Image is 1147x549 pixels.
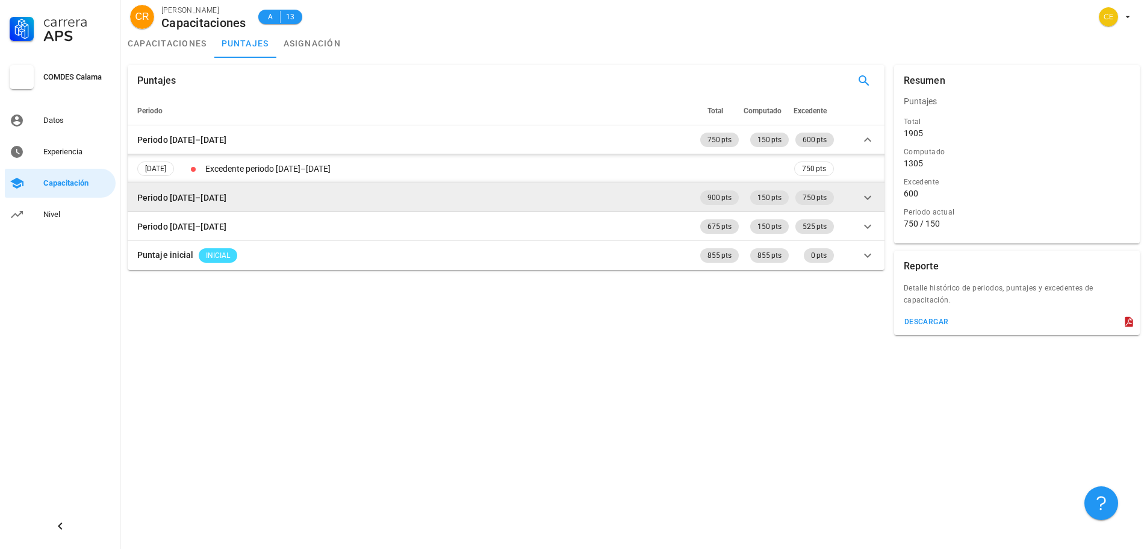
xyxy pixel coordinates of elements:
div: [PERSON_NAME] [161,4,246,16]
a: capacitaciones [120,29,214,58]
span: 855 pts [707,248,732,263]
span: 855 pts [757,248,782,263]
span: Total [707,107,723,115]
a: asignación [276,29,349,58]
div: Puntajes [137,65,176,96]
div: Puntaje inicial [137,248,194,262]
a: puntajes [214,29,276,58]
th: Computado [741,96,791,125]
span: Excedente [794,107,827,115]
div: avatar [1099,7,1118,27]
a: Nivel [5,200,116,229]
td: Excedente periodo [DATE]–[DATE] [203,154,792,183]
span: Periodo [137,107,163,115]
div: Resumen [904,65,945,96]
div: Periodo [DATE]–[DATE] [137,220,226,233]
span: A [266,11,275,23]
div: COMDES Calama [43,72,111,82]
button: descargar [899,313,954,330]
span: 13 [285,11,295,23]
span: 600 pts [803,133,827,147]
a: Capacitación [5,169,116,198]
span: INICIAL [206,248,230,263]
span: [DATE] [145,162,166,175]
div: APS [43,29,111,43]
span: 675 pts [707,219,732,234]
span: 750 pts [803,190,827,205]
span: Computado [744,107,782,115]
div: Periodo [DATE]–[DATE] [137,191,226,204]
div: 1905 [904,128,923,139]
div: Periodo [DATE]–[DATE] [137,133,226,146]
span: 750 pts [707,133,732,147]
span: 150 pts [757,133,782,147]
div: Carrera [43,14,111,29]
span: 525 pts [803,219,827,234]
div: Experiencia [43,147,111,157]
span: 750 pts [802,162,826,175]
div: Datos [43,116,111,125]
span: 900 pts [707,190,732,205]
div: Reporte [904,251,939,282]
div: Total [904,116,1130,128]
div: Puntajes [894,87,1140,116]
span: 0 pts [811,248,827,263]
div: 600 [904,188,918,199]
a: Experiencia [5,137,116,166]
div: 750 / 150 [904,218,1130,229]
div: descargar [904,318,949,326]
div: Periodo actual [904,206,1130,218]
div: Detalle histórico de periodos, puntajes y excedentes de capacitación. [894,282,1140,313]
div: Excedente [904,176,1130,188]
a: Datos [5,106,116,135]
th: Total [698,96,741,125]
th: Excedente [791,96,836,125]
div: Nivel [43,210,111,219]
span: 150 pts [757,190,782,205]
div: Capacitación [43,178,111,188]
div: avatar [130,5,154,29]
span: 150 pts [757,219,782,234]
div: 1305 [904,158,923,169]
div: Computado [904,146,1130,158]
span: CR [135,5,149,29]
th: Periodo [128,96,698,125]
div: Capacitaciones [161,16,246,30]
